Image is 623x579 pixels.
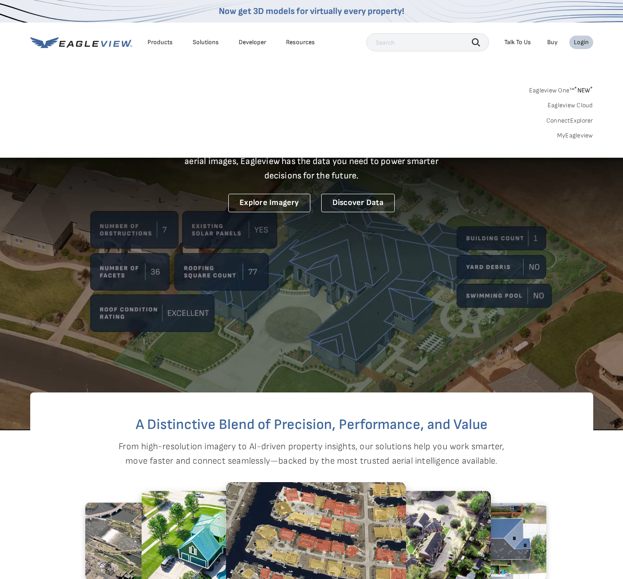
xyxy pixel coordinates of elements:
a: Buy [547,38,558,46]
h2: A Distinctive Blend of Precision, Performance, and Value [66,418,557,432]
a: Now get 3D models for virtually every property! [219,6,404,17]
span: NEW [574,87,593,94]
input: Search [366,33,489,51]
div: Talk To Us [504,38,531,46]
p: A new era starts here. Built on more than 3.5 billion high-resolution aerial images, Eagleview ha... [174,140,450,183]
a: Discover Data [321,194,395,212]
a: Explore Imagery [228,194,310,212]
div: Login [574,38,589,46]
div: Resources [286,38,315,46]
a: Eagleview Cloud [548,101,593,109]
div: Products [148,38,173,46]
div: Solutions [193,38,219,46]
a: Developer [239,38,266,46]
p: From high-resolution imagery to AI-driven property insights, our solutions help you work smarter,... [119,439,505,468]
a: Eagleview One™*NEW* [529,84,593,94]
a: MyEagleview [557,132,593,140]
a: ConnectExplorer [546,117,593,125]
